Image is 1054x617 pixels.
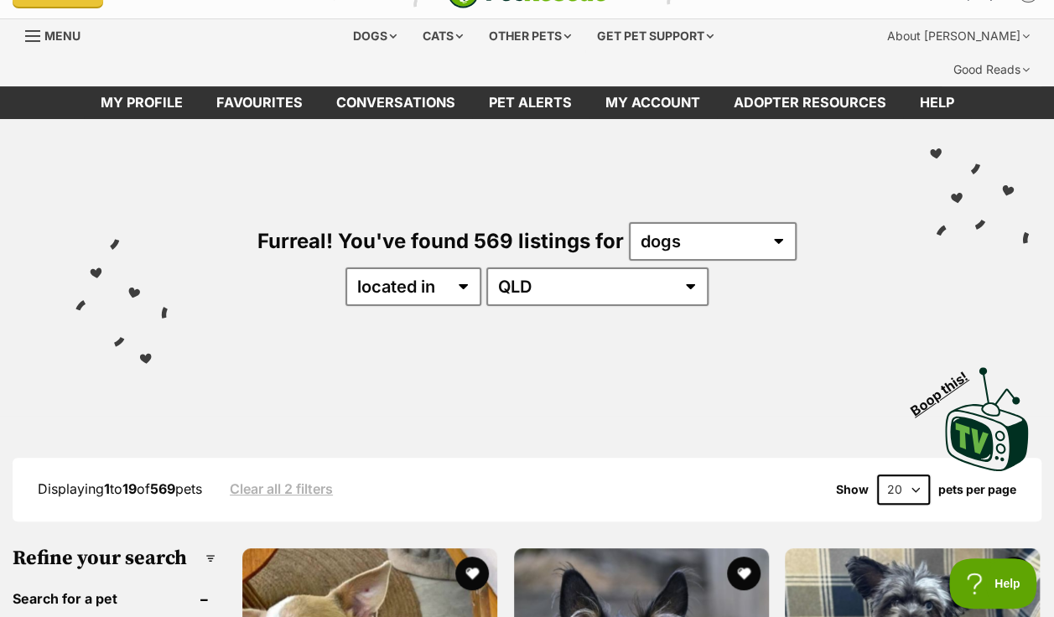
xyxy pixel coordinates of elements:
div: Get pet support [585,19,725,53]
strong: 19 [122,480,137,497]
button: favourite [998,557,1031,590]
div: Dogs [341,19,408,53]
a: Menu [25,19,92,49]
a: My account [589,86,717,119]
strong: 1 [104,480,110,497]
div: About [PERSON_NAME] [875,19,1041,53]
div: Other pets [477,19,583,53]
span: Furreal! You've found 569 listings for [257,229,624,253]
a: My profile [84,86,200,119]
a: conversations [319,86,472,119]
img: PetRescue TV logo [945,367,1029,471]
h3: Refine your search [13,547,215,570]
span: Show [836,483,869,496]
label: pets per page [938,483,1016,496]
a: Help [903,86,971,119]
div: Cats [411,19,475,53]
a: Adopter resources [717,86,903,119]
header: Search for a pet [13,591,215,606]
button: favourite [727,557,761,590]
a: Clear all 2 filters [230,481,333,496]
a: Pet alerts [472,86,589,119]
span: Boop this! [907,358,984,418]
span: Displaying to of pets [38,480,202,497]
div: Good Reads [942,53,1041,86]
a: Boop this! [945,352,1029,474]
span: Menu [44,29,80,43]
a: Favourites [200,86,319,119]
iframe: Help Scout Beacon - Open [949,558,1037,609]
button: favourite [456,557,490,590]
strong: 569 [150,480,175,497]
